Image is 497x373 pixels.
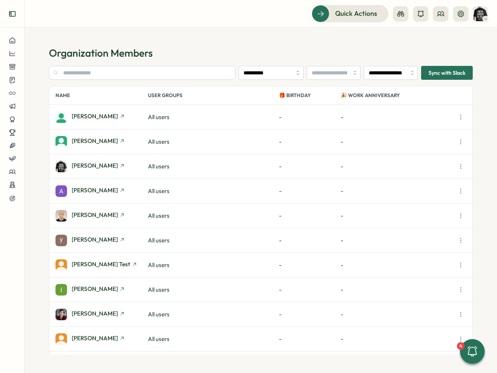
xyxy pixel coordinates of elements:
[55,309,67,320] img: Maxim Leonovich
[55,161,148,172] a: Andrew Fan[PERSON_NAME]
[49,46,473,60] h1: Organization Members
[55,333,148,345] a: Veronica Tsukaeva[PERSON_NAME]
[312,5,388,22] button: Quick Actions
[148,113,170,121] span: All users
[341,310,455,319] p: -
[148,187,170,195] span: All users
[55,161,67,172] img: Andrew Fan
[72,138,118,144] span: [PERSON_NAME]
[148,138,170,145] span: All users
[457,342,465,350] div: 4
[428,66,465,79] span: Sync with Slack
[341,212,455,220] p: -
[148,311,170,318] span: All users
[148,261,170,269] span: All users
[279,187,341,195] p: -
[341,113,455,121] p: -
[148,335,170,343] span: All users
[279,113,341,121] p: -
[148,286,170,293] span: All users
[55,136,67,148] img: Alexander Podvoyski
[72,311,118,316] span: [PERSON_NAME]
[148,212,170,219] span: All users
[55,284,148,296] a: Ilya Varabei[PERSON_NAME]
[341,138,455,146] p: -
[279,86,341,104] p: 🎁 Birthday
[279,335,341,343] p: -
[341,162,455,171] p: -
[72,286,118,292] span: [PERSON_NAME]
[55,259,148,271] a: Ilya Bolt Test[PERSON_NAME] Test
[72,237,118,242] span: [PERSON_NAME]
[279,212,341,220] p: -
[279,310,341,319] p: -
[279,236,341,245] p: -
[421,66,473,80] button: Sync with Slack
[55,333,67,345] img: Veronica Tsukaeva
[55,235,148,246] a: Egor Bayarchuk[PERSON_NAME]
[72,261,130,267] span: [PERSON_NAME] Test
[341,261,455,269] p: -
[72,212,118,218] span: [PERSON_NAME]
[55,309,148,320] a: Maxim Leonovich[PERSON_NAME]
[148,163,170,170] span: All users
[341,86,455,104] p: 🎉 Work Anniversary
[148,86,279,104] p: User Groups
[55,284,67,296] img: Ilya Varabei
[341,335,455,343] p: -
[279,138,341,146] p: -
[55,136,148,148] a: Alexander Podvoyski[PERSON_NAME]
[279,286,341,294] p: -
[55,86,148,104] p: Name
[5,6,20,22] button: Expand sidebar
[55,235,67,246] img: Egor Bayarchuk
[72,113,118,119] span: [PERSON_NAME]
[460,339,485,364] button: 4
[279,162,341,171] p: -
[341,236,455,245] p: -
[55,111,67,123] img: Alesia Dzemidovich
[55,185,67,197] img: Anna Polovnikova
[341,286,455,294] p: -
[72,335,118,341] span: [PERSON_NAME]
[279,261,341,269] p: -
[335,8,377,18] span: Quick Actions
[72,187,118,193] span: [PERSON_NAME]
[55,185,148,197] a: Anna Polovnikova[PERSON_NAME]
[72,163,118,168] span: [PERSON_NAME]
[55,111,148,123] a: Alesia Dzemidovich[PERSON_NAME]
[55,210,67,222] img: Dmitrij Rozhko
[55,259,67,271] img: Ilya Bolt Test
[473,7,488,21] img: Andrew Fan
[148,237,170,244] span: All users
[55,210,148,222] a: Dmitrij Rozhko[PERSON_NAME]
[341,187,455,195] p: -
